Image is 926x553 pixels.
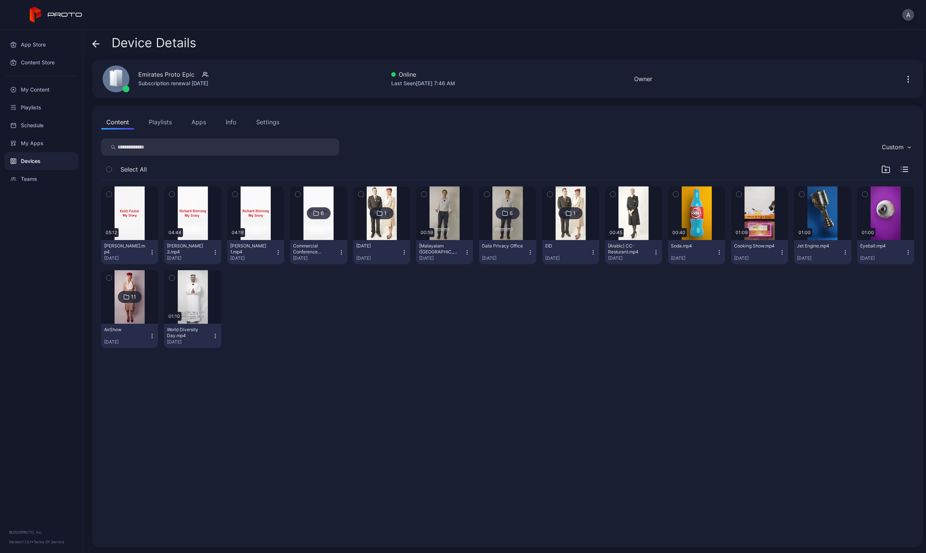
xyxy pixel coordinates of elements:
[112,36,196,50] span: Device Details
[226,118,237,127] div: Info
[509,210,513,217] div: 6
[167,339,212,345] div: [DATE]
[230,243,271,255] div: Richard Bistrong 1.mp4
[734,243,775,249] div: Cooking Show.mp4
[104,243,145,255] div: Keith Packer.mp4
[542,240,599,264] button: EID[DATE]
[882,143,904,151] div: Custom
[256,118,279,127] div: Settings
[101,240,158,264] button: [PERSON_NAME].mp4[DATE]
[131,294,136,300] div: 11
[605,240,662,264] button: [Arabic] CC-Resturant.mp4[DATE]
[671,255,716,261] div: [DATE]
[573,210,576,217] div: 1
[419,255,464,261] div: [DATE]
[608,255,653,261] div: [DATE]
[857,240,914,264] button: Eyeball.mp4[DATE]
[230,255,275,261] div: [DATE]
[356,255,401,261] div: [DATE]
[356,243,397,249] div: Ramadan
[794,240,851,264] button: Jet Engine.mp4[DATE]
[671,243,712,249] div: Soda.mp4
[104,255,149,261] div: [DATE]
[120,165,147,174] span: Select All
[104,339,149,345] div: [DATE]
[731,240,788,264] button: Cooking Show.mp4[DATE]
[293,255,338,261] div: [DATE]
[4,99,78,116] a: Playlists
[4,134,78,152] a: My Apps
[608,243,649,255] div: [Arabic] CC-Resturant.mp4
[4,170,78,188] a: Teams
[545,255,590,261] div: [DATE]
[104,327,145,333] div: AirShow
[144,115,177,130] button: Playlists
[797,243,838,249] div: Jet Engine.mp4
[391,70,455,79] div: Online
[384,210,387,217] div: 1
[251,115,284,130] button: Settings
[545,243,586,249] div: EID
[9,540,33,544] span: Version 1.13.1 •
[138,70,194,79] div: Emirates Proto Epic
[138,79,208,88] div: Subscription renewal [DATE]
[33,540,64,544] a: Terms Of Service
[4,81,78,99] a: My Content
[167,327,208,339] div: World Diversity Day.mp4
[167,243,208,255] div: Richard Bistrong 2.mp4
[860,243,901,249] div: Eyeball.mp4
[634,74,652,83] div: Owner
[416,240,473,264] button: [Malayalam ([GEOGRAPHIC_DATA])] [PERSON_NAME]-Portrait.mp4[DATE]
[186,115,211,130] button: Apps
[4,116,78,134] a: Schedule
[101,115,134,130] button: Content
[227,240,284,264] button: [PERSON_NAME] 1.mp4[DATE]
[167,255,212,261] div: [DATE]
[419,243,460,255] div: [Malayalam (India)] Keenan-Portrait.mp4
[860,255,905,261] div: [DATE]
[391,79,455,88] div: Last Seen [DATE] 7:46 AM
[9,529,74,535] div: © 2025 PROTO, Inc.
[4,54,78,71] a: Content Store
[164,240,221,264] button: [PERSON_NAME] 2.mp4[DATE]
[293,243,334,255] div: Commercial Conference 20092024
[797,255,842,261] div: [DATE]
[4,152,78,170] a: Devices
[321,210,324,217] div: 6
[902,9,914,21] button: A
[482,255,527,261] div: [DATE]
[353,240,410,264] button: [DATE][DATE]
[290,240,347,264] button: Commercial Conference 20092024[DATE]
[221,115,242,130] button: Info
[479,240,536,264] button: Data Privacy Office[DATE]
[734,255,779,261] div: [DATE]
[482,243,523,249] div: Data Privacy Office
[101,324,158,348] button: AirShow[DATE]
[164,324,221,348] button: World Diversity Day.mp4[DATE]
[4,36,78,54] a: App Store
[878,138,914,156] button: Custom
[668,240,725,264] button: Soda.mp4[DATE]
